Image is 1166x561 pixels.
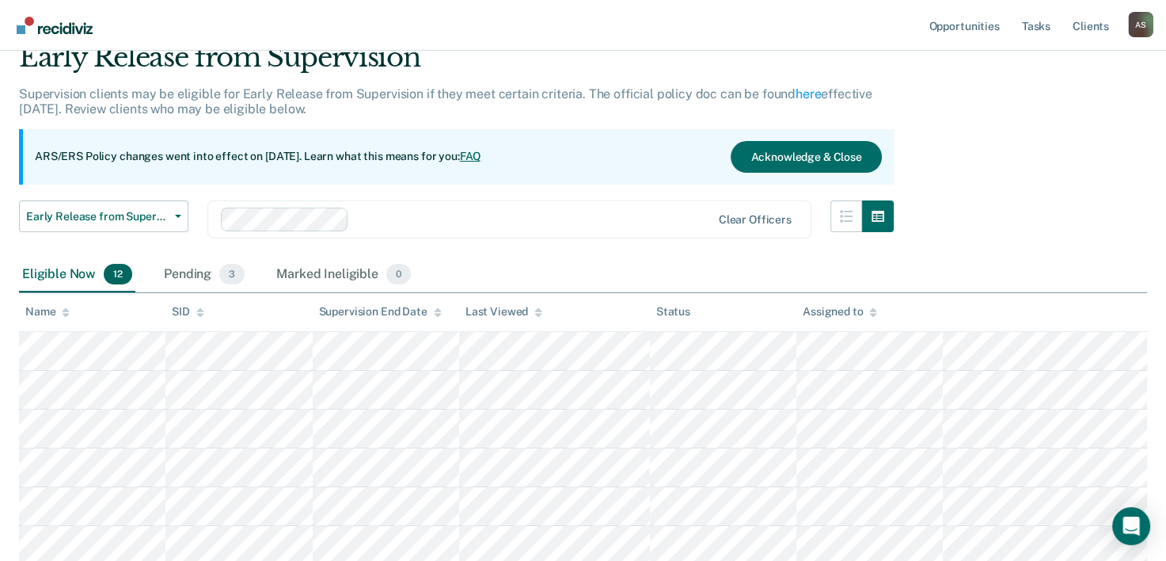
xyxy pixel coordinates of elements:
div: Early Release from Supervision [19,41,894,86]
a: FAQ [460,150,482,162]
span: 0 [386,264,411,284]
div: Name [25,305,70,319]
span: 12 [104,264,132,284]
p: Supervision clients may be eligible for Early Release from Supervision if they meet certain crite... [19,86,872,116]
div: Eligible Now12 [19,258,135,292]
div: Clear officers [719,213,792,227]
img: Recidiviz [17,17,93,34]
div: Status [656,305,690,319]
div: Last Viewed [465,305,542,319]
p: ARS/ERS Policy changes went into effect on [DATE]. Learn what this means for you: [35,149,481,165]
div: Supervision End Date [319,305,442,319]
div: Assigned to [803,305,877,319]
div: Open Intercom Messenger [1112,507,1150,545]
span: 3 [219,264,245,284]
div: Marked Ineligible0 [273,258,414,292]
div: A S [1128,12,1153,37]
button: Early Release from Supervision [19,200,188,232]
button: Profile dropdown button [1128,12,1153,37]
a: here [796,86,821,101]
span: Early Release from Supervision [26,210,169,223]
div: SID [172,305,204,319]
div: Pending3 [161,258,248,292]
button: Acknowledge & Close [731,141,881,173]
